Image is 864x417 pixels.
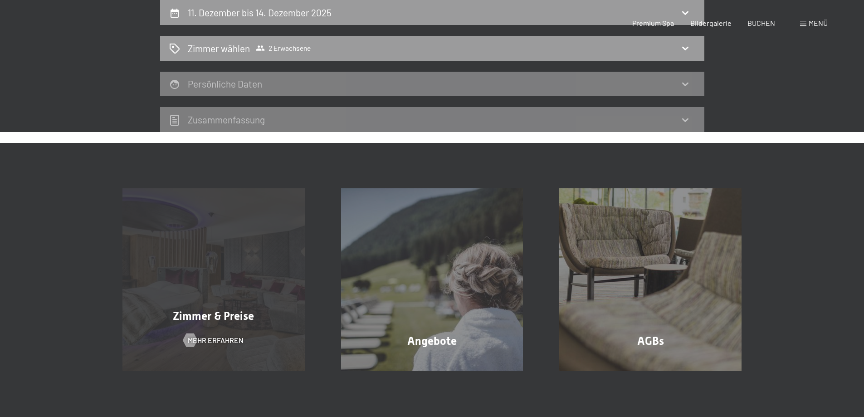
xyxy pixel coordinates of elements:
[809,19,828,27] span: Menü
[407,334,457,348] span: Angebote
[632,19,674,27] a: Premium Spa
[188,78,262,89] h2: Persönliche Daten
[541,188,760,371] a: Buchung AGBs
[104,188,323,371] a: Buchung Zimmer & Preise Mehr erfahren
[637,334,664,348] span: AGBs
[188,114,265,125] h2: Zusammen­fassung
[188,42,250,55] h2: Zimmer wählen
[188,7,332,18] h2: 11. Dezember bis 14. Dezember 2025
[323,188,542,371] a: Buchung Angebote
[188,335,244,345] span: Mehr erfahren
[173,309,254,323] span: Zimmer & Preise
[747,19,775,27] a: BUCHEN
[256,44,311,53] span: 2 Erwachsene
[690,19,732,27] a: Bildergalerie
